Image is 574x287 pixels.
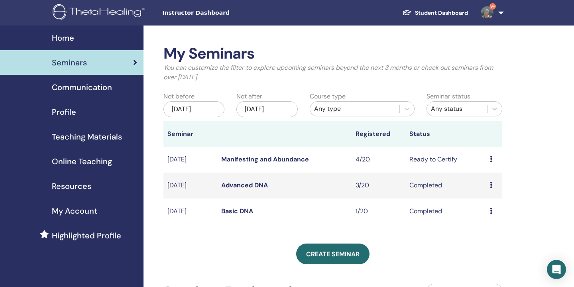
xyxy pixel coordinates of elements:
label: Not before [163,92,195,101]
a: Advanced DNA [221,181,268,189]
div: Any type [314,104,395,114]
a: Manifesting and Abundance [221,155,309,163]
img: default.jpg [481,6,493,19]
div: Open Intercom Messenger [547,260,566,279]
p: You can customize the filter to explore upcoming seminars beyond the next 3 months or check out s... [163,63,502,82]
span: Home [52,32,74,44]
div: Any status [431,104,483,114]
span: Profile [52,106,76,118]
img: graduation-cap-white.svg [402,9,412,16]
span: Communication [52,81,112,93]
label: Seminar status [427,92,470,101]
img: logo.png [53,4,148,22]
a: Student Dashboard [396,6,474,20]
td: [DATE] [163,147,217,173]
span: Seminars [52,57,87,69]
a: Basic DNA [221,207,253,215]
span: Instructor Dashboard [162,9,282,17]
td: Completed [405,199,486,224]
span: Create seminar [306,250,360,258]
td: [DATE] [163,199,217,224]
span: Online Teaching [52,155,112,167]
label: Not after [236,92,262,101]
span: Resources [52,180,91,192]
td: [DATE] [163,173,217,199]
div: [DATE] [163,101,224,117]
div: [DATE] [236,101,297,117]
td: 3/20 [352,173,405,199]
a: Create seminar [296,244,370,264]
span: My Account [52,205,97,217]
label: Course type [310,92,346,101]
span: 9+ [489,3,496,10]
th: Seminar [163,121,217,147]
td: Completed [405,173,486,199]
span: Highlighted Profile [52,230,121,242]
td: 4/20 [352,147,405,173]
th: Registered [352,121,405,147]
td: Ready to Certify [405,147,486,173]
td: 1/20 [352,199,405,224]
h2: My Seminars [163,45,502,63]
span: Teaching Materials [52,131,122,143]
th: Status [405,121,486,147]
